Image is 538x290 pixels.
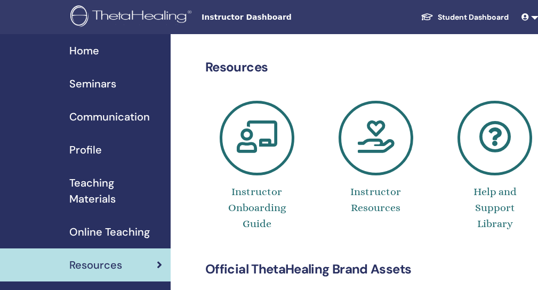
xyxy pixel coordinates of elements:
span: Seminars [69,76,116,92]
span: Resources [69,257,122,273]
img: logo.png [70,5,195,29]
h4: Instructor Resources [339,184,413,216]
img: graduation-cap-white.svg [421,12,433,21]
span: Home [69,43,99,59]
h4: Help and Support Library [458,184,533,232]
a: Student Dashboard [412,7,517,27]
span: Communication [69,109,150,125]
span: Online Teaching [69,224,150,240]
h4: Instructor Onboarding Guide [220,184,294,232]
span: Profile [69,142,102,158]
span: Teaching Materials [69,175,162,207]
a: Instructor Onboarding Guide [204,101,310,236]
a: Instructor Resources [323,101,429,220]
span: Instructor Dashboard [202,12,362,23]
